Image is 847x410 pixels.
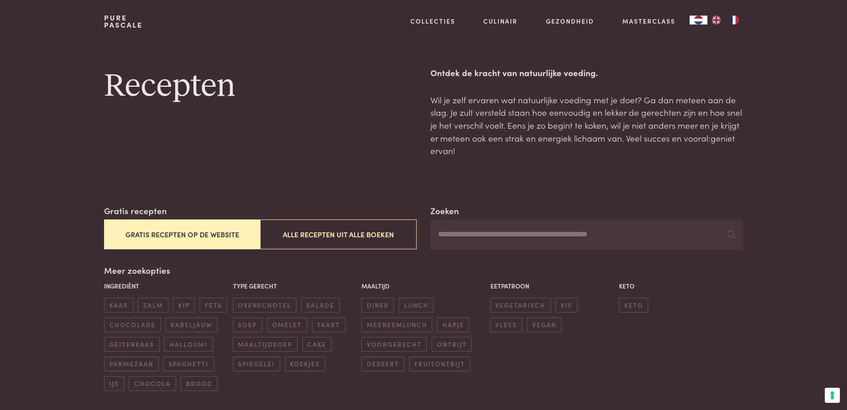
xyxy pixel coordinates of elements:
[490,281,614,291] p: Eetpatroon
[181,376,217,391] span: brood
[490,298,551,313] span: vegetarisch
[430,66,598,78] strong: Ontdek de kracht van natuurlijke voeding.
[129,376,176,391] span: chocola
[285,357,325,371] span: koekjes
[483,16,518,26] a: Culinair
[267,317,307,332] span: omelet
[104,14,143,28] a: PurePascale
[361,317,432,332] span: meeneemlunch
[409,357,470,371] span: fruitontbijt
[399,298,434,313] span: lunch
[707,16,743,24] ul: Language list
[490,317,522,332] span: vlees
[165,317,217,332] span: kabeljauw
[104,219,260,249] button: Gratis recepten op de website
[104,298,133,313] span: kaas
[555,298,577,313] span: vis
[707,16,725,24] a: EN
[361,298,394,313] span: diner
[233,337,297,352] span: maaltijdsoep
[104,281,228,291] p: Ingrediënt
[619,281,743,291] p: Keto
[430,93,743,157] p: Wil je zelf ervaren wat natuurlijke voeding met je doet? Ga dan meteen aan de slag. Je zult verst...
[437,317,469,332] span: hapje
[163,357,213,371] span: spaghetti
[622,16,675,26] a: Masterclass
[233,281,357,291] p: Type gerecht
[104,204,167,217] label: Gratis recepten
[260,219,416,249] button: Alle recepten uit alle boeken
[410,16,455,26] a: Collecties
[432,337,472,352] span: ontbijt
[164,337,213,352] span: halloumi
[302,337,332,352] span: cake
[104,66,416,106] h1: Recepten
[233,357,280,371] span: spiegelei
[104,357,158,371] span: parmezaan
[361,281,486,291] p: Maaltijd
[690,16,707,24] div: Language
[233,317,262,332] span: soep
[200,298,227,313] span: feta
[527,317,561,332] span: vegan
[825,388,840,403] button: Uw voorkeuren voor toestemming voor trackingtechnologieën
[361,357,404,371] span: dessert
[690,16,707,24] a: NL
[138,298,168,313] span: zalm
[104,376,124,391] span: ijs
[173,298,195,313] span: kip
[104,317,161,332] span: chocolade
[690,16,743,24] aside: Language selected: Nederlands
[233,298,297,313] span: ovenschotel
[546,16,594,26] a: Gezondheid
[619,298,648,313] span: keto
[104,337,159,352] span: geitenkaas
[725,16,743,24] a: FR
[361,337,427,352] span: voorgerecht
[312,317,345,332] span: taart
[430,204,459,217] label: Zoeken
[301,298,340,313] span: salade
